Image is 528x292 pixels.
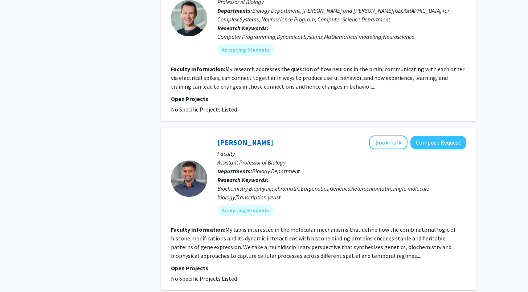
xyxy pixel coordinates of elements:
button: Add Kaushik Ragunathan to Bookmarks [369,135,408,149]
p: Open Projects [171,264,466,272]
span: Biology Department [252,167,300,175]
iframe: Chat [5,259,31,287]
button: Compose Request to Kaushik Ragunathan [410,136,466,149]
span: Biology Department, [PERSON_NAME] and [PERSON_NAME][GEOGRAPHIC_DATA] for Complex Systems, Neurosc... [217,7,449,23]
p: Assistant Professor of Biology [217,158,466,167]
div: Biochemistry,Biophysics,chromatin,Epigenetics,Genetics,heterochromatin,single molecule biology,Tr... [217,184,466,202]
b: Research Keywords: [217,176,269,183]
mat-chip: Accepting Students [217,44,274,56]
b: Faculty Information: [171,65,225,73]
span: No Specific Projects Listed [171,275,237,282]
p: Faculty [217,149,466,158]
fg-read-more: My research addresses the question of how neurons in the brain, communicating with each other via... [171,65,464,90]
b: Faculty Information: [171,226,225,233]
b: Research Keywords: [217,24,269,32]
span: No Specific Projects Listed [171,106,237,113]
fg-read-more: My lab is interested in the molecular mechanisms that define how the combinatorial logic of histo... [171,226,456,259]
div: Computer Programming,Dynamical Systems,Mathematical modeling,Neuroscience [217,32,466,41]
b: Departments: [217,7,252,14]
b: Departments: [217,167,252,175]
a: [PERSON_NAME] [217,138,273,147]
mat-chip: Accepting Students [217,204,274,216]
p: Open Projects [171,94,466,103]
